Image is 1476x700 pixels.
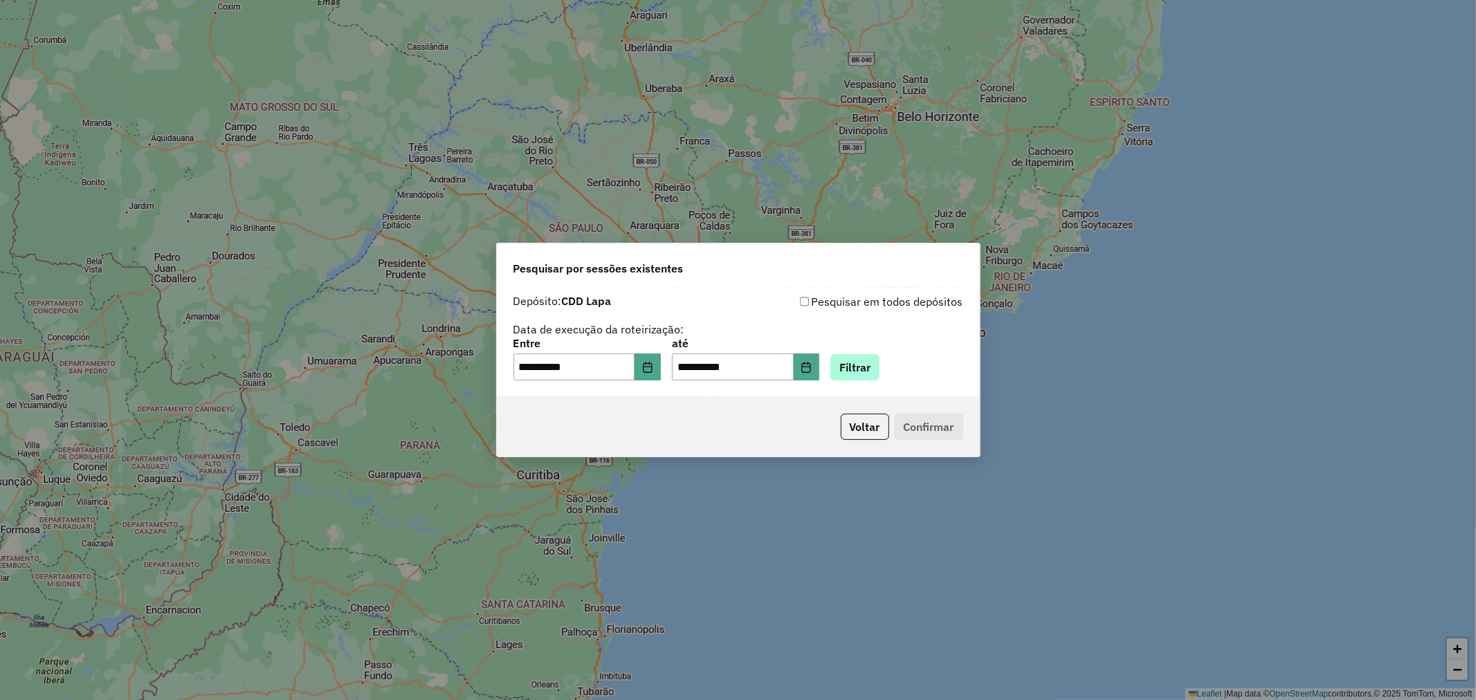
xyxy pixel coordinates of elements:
span: Pesquisar por sessões existentes [513,260,684,277]
button: Voltar [841,414,889,440]
button: Filtrar [830,354,880,380]
label: Entre [513,335,661,351]
button: Choose Date [635,353,661,381]
button: Choose Date [794,353,820,381]
label: Depósito: [513,293,612,309]
strong: CDD Lapa [562,294,612,308]
label: Data de execução da roteirização: [513,321,684,338]
div: Pesquisar em todos depósitos [738,293,963,310]
label: até [672,335,819,351]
